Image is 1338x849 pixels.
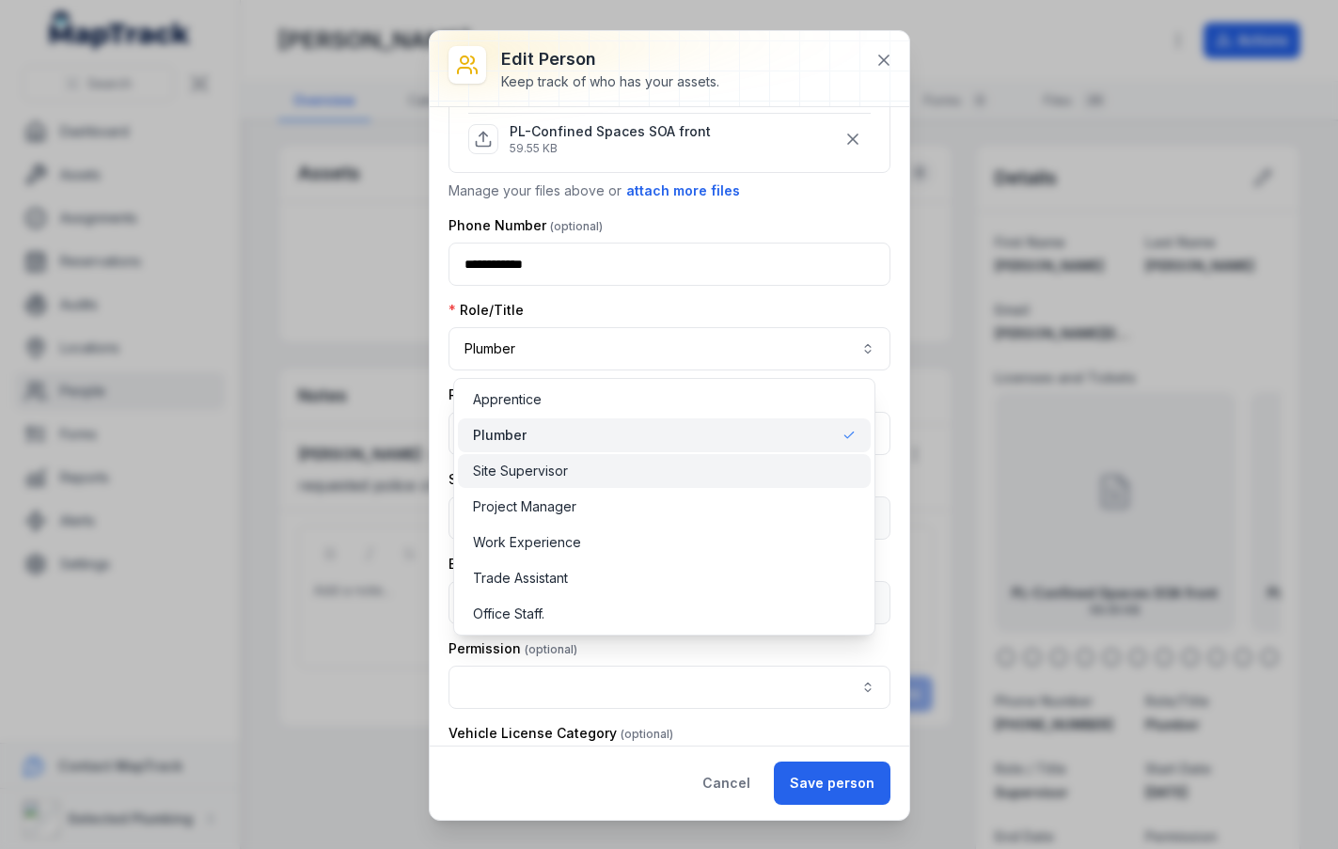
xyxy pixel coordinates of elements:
[473,497,576,516] span: Project Manager
[473,426,527,445] span: Plumber
[473,462,568,480] span: Site Supervisor
[473,390,542,409] span: Apprentice
[449,327,890,370] button: Plumber
[473,569,568,588] span: Trade Assistant
[453,378,875,636] div: Plumber
[473,533,581,552] span: Work Experience
[473,605,544,623] span: Office Staff.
